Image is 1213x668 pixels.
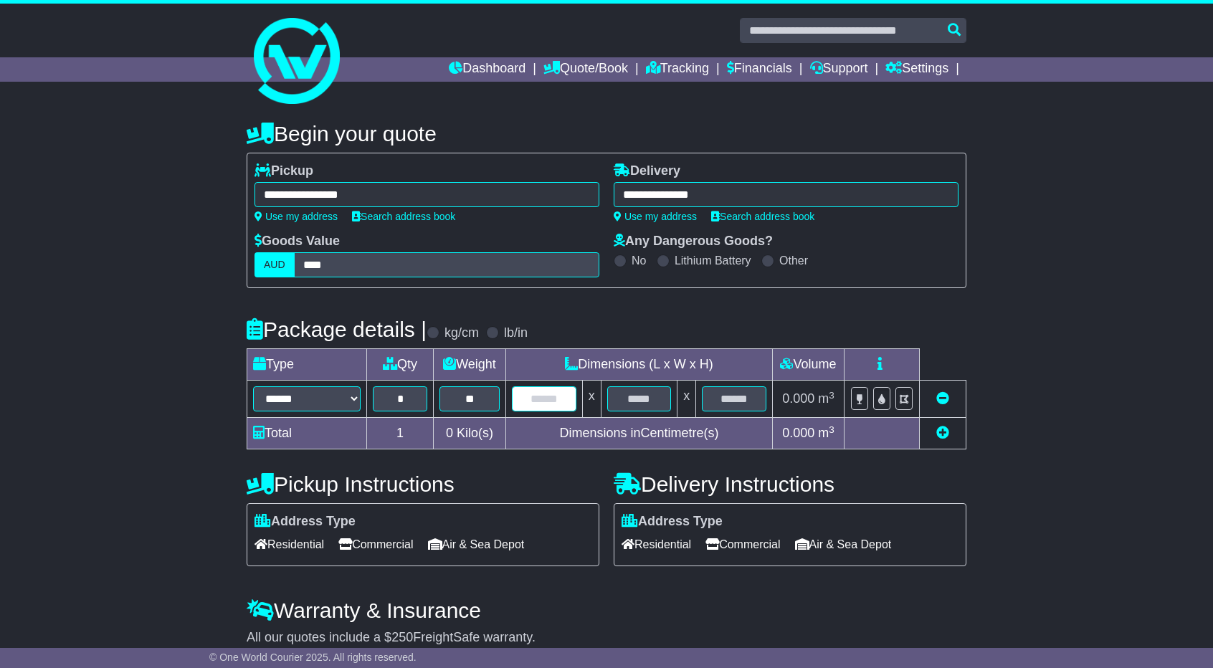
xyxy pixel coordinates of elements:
label: AUD [255,252,295,277]
a: Dashboard [449,57,525,82]
h4: Begin your quote [247,122,966,145]
label: Delivery [614,163,680,179]
td: Dimensions in Centimetre(s) [505,418,772,449]
h4: Warranty & Insurance [247,598,966,622]
td: x [582,381,601,418]
a: Tracking [646,57,709,82]
label: lb/in [504,325,528,341]
a: Remove this item [936,391,949,406]
span: © One World Courier 2025. All rights reserved. [209,652,417,663]
label: Any Dangerous Goods? [614,234,773,249]
label: Pickup [255,163,313,179]
sup: 3 [829,390,834,401]
a: Search address book [711,211,814,222]
a: Add new item [936,426,949,440]
a: Quote/Book [543,57,628,82]
h4: Pickup Instructions [247,472,599,496]
label: No [632,254,646,267]
td: Weight [434,349,506,381]
label: kg/cm [444,325,479,341]
td: Kilo(s) [434,418,506,449]
td: 1 [367,418,434,449]
label: Address Type [255,514,356,530]
td: Qty [367,349,434,381]
label: Goods Value [255,234,340,249]
a: Search address book [352,211,455,222]
td: Type [247,349,367,381]
span: 0.000 [782,426,814,440]
td: Volume [772,349,844,381]
a: Use my address [614,211,697,222]
label: Other [779,254,808,267]
a: Financials [727,57,792,82]
span: m [818,426,834,440]
span: Commercial [705,533,780,555]
a: Support [810,57,868,82]
label: Address Type [622,514,723,530]
div: All our quotes include a $ FreightSafe warranty. [247,630,966,646]
span: 250 [391,630,413,644]
span: 0 [446,426,453,440]
td: Dimensions (L x W x H) [505,349,772,381]
span: Commercial [338,533,413,555]
a: Use my address [255,211,338,222]
sup: 3 [829,424,834,435]
span: Air & Sea Depot [428,533,525,555]
td: Total [247,418,367,449]
h4: Package details | [247,318,427,341]
a: Settings [885,57,948,82]
h4: Delivery Instructions [614,472,966,496]
span: Residential [622,533,691,555]
span: m [818,391,834,406]
span: Air & Sea Depot [795,533,892,555]
span: 0.000 [782,391,814,406]
label: Lithium Battery [675,254,751,267]
span: Residential [255,533,324,555]
td: x [677,381,696,418]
